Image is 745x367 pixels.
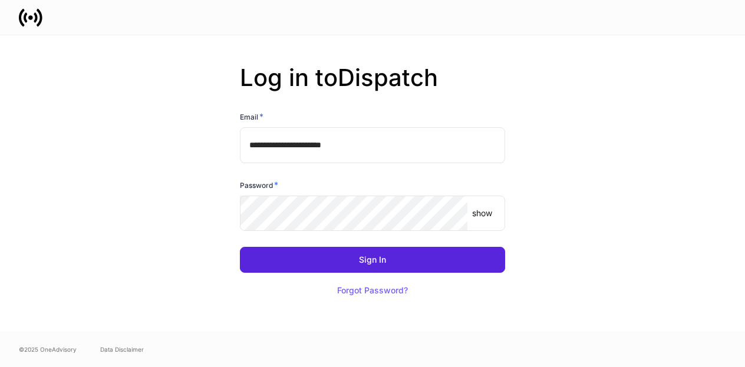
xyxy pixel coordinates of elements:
[322,277,423,303] button: Forgot Password?
[100,345,144,354] a: Data Disclaimer
[472,207,492,219] p: show
[240,64,505,111] h2: Log in to Dispatch
[19,345,77,354] span: © 2025 OneAdvisory
[359,256,386,264] div: Sign In
[240,111,263,123] h6: Email
[240,179,278,191] h6: Password
[337,286,408,295] div: Forgot Password?
[240,247,505,273] button: Sign In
